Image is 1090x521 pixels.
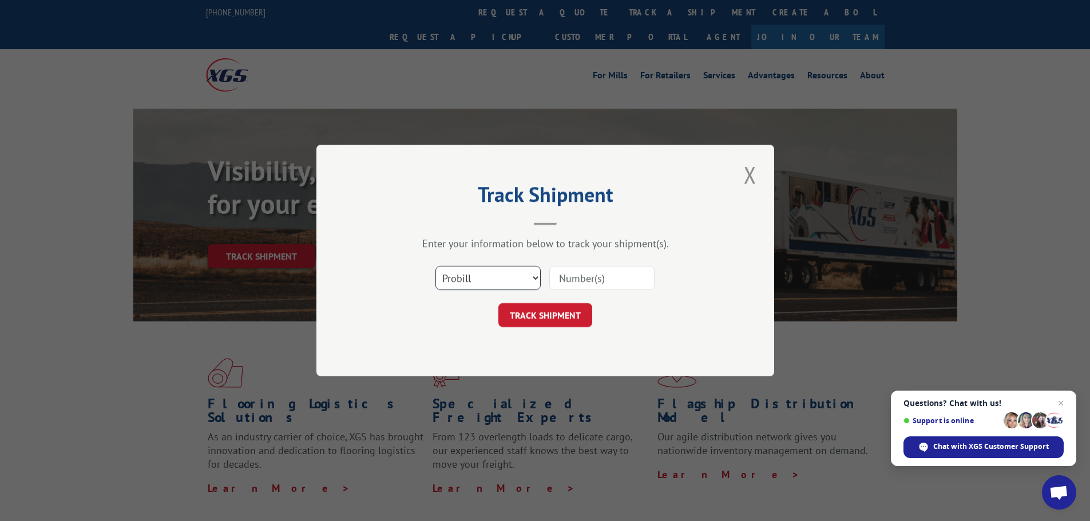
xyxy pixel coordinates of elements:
[1042,475,1076,510] a: Open chat
[498,303,592,327] button: TRACK SHIPMENT
[374,237,717,250] div: Enter your information below to track your shipment(s).
[549,266,655,290] input: Number(s)
[903,436,1064,458] span: Chat with XGS Customer Support
[374,186,717,208] h2: Track Shipment
[933,442,1049,452] span: Chat with XGS Customer Support
[740,159,760,190] button: Close modal
[903,416,1000,425] span: Support is online
[903,399,1064,408] span: Questions? Chat with us!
